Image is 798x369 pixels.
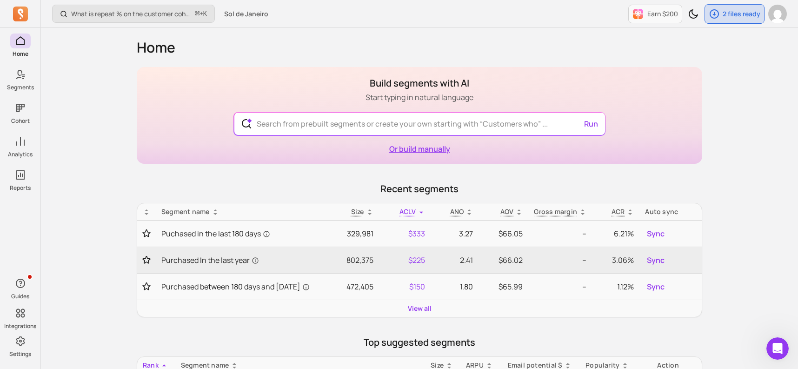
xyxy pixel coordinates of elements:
[705,4,765,24] button: 2 files ready
[436,281,473,292] p: 1.80
[385,255,425,266] p: $225
[137,182,702,195] p: Recent segments
[9,350,31,358] p: Settings
[612,207,625,216] p: ACR
[484,281,523,292] p: $65.99
[10,274,31,302] button: Guides
[598,281,634,292] p: 1.12%
[249,113,590,135] input: Search from prebuilt segments or create your own starting with “Customers who” ...
[4,322,36,330] p: Integrations
[143,255,150,265] button: Toggle favorite
[331,228,373,239] p: 329,981
[580,114,602,133] button: Run
[500,207,514,216] p: AOV
[598,228,634,239] p: 6.21%
[195,8,200,20] kbd: ⌘
[534,207,577,216] p: Gross margin
[143,229,150,238] button: Toggle favorite
[450,207,464,216] span: ANO
[647,255,665,266] span: Sync
[484,228,523,239] p: $66.05
[351,207,364,216] span: Size
[161,207,319,216] div: Segment name
[723,9,760,19] p: 2 files ready
[7,84,34,91] p: Segments
[436,255,473,266] p: 2.41
[195,9,207,19] span: +
[161,228,319,239] a: Puchased in the last 180 days
[161,255,319,266] a: Purchased In the last year
[645,253,666,268] button: Sync
[219,6,274,22] button: Sol de Janeiro
[768,5,787,23] img: avatar
[598,255,634,266] p: 3.06%
[399,207,416,216] span: ACLV
[534,255,586,266] p: --
[13,50,28,58] p: Home
[161,255,259,266] span: Purchased In the last year
[534,228,586,239] p: --
[385,228,425,239] p: $333
[8,151,33,158] p: Analytics
[766,337,789,360] iframe: Intercom live chat
[143,282,150,291] button: Toggle favorite
[71,9,192,19] p: What is repeat % on the customer cohort page? How is it defined?
[645,226,666,241] button: Sync
[647,228,665,239] span: Sync
[645,207,696,216] div: Auto sync
[331,255,373,266] p: 802,375
[161,228,270,239] span: Puchased in the last 180 days
[161,281,310,292] span: Purchased between 180 days and [DATE]
[11,293,29,300] p: Guides
[161,281,319,292] a: Purchased between 180 days and [DATE]
[52,5,215,23] button: What is repeat % on the customer cohort page? How is it defined?⌘+K
[366,92,473,103] p: Start typing in natural language
[11,117,30,125] p: Cohort
[137,39,702,56] h1: Home
[385,281,425,292] p: $150
[628,5,682,23] button: Earn $200
[331,281,373,292] p: 472,405
[436,228,473,239] p: 3.27
[484,255,523,266] p: $66.02
[224,9,268,19] span: Sol de Janeiro
[137,336,702,349] p: Top suggested segments
[645,279,666,294] button: Sync
[10,184,31,192] p: Reports
[408,304,432,313] a: View all
[647,9,678,19] p: Earn $200
[389,144,450,154] a: Or build manually
[203,10,207,18] kbd: K
[647,281,665,292] span: Sync
[366,77,473,90] h1: Build segments with AI
[684,5,703,23] button: Toggle dark mode
[534,281,586,292] p: --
